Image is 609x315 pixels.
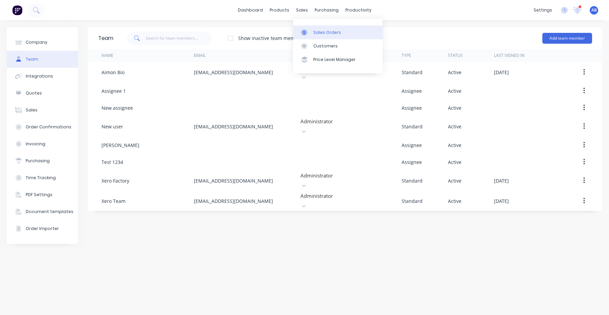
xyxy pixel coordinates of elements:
[313,43,338,49] div: Customers
[26,175,56,181] div: Time Tracking
[542,33,592,44] button: Add team member
[194,177,273,184] div: [EMAIL_ADDRESS][DOMAIN_NAME]
[448,69,461,76] div: Active
[402,197,423,205] div: Standard
[494,197,509,205] div: [DATE]
[7,135,78,152] button: Invoicing
[101,123,123,130] div: New user
[293,5,311,15] div: sales
[7,68,78,85] button: Integrations
[101,52,113,59] div: Name
[26,39,47,45] div: Company
[7,169,78,186] button: Time Tracking
[402,52,411,59] div: Type
[530,5,556,15] div: settings
[7,203,78,220] button: Document templates
[448,104,461,111] div: Active
[448,142,461,149] div: Active
[26,192,52,198] div: PDF Settings
[238,35,305,42] div: Show inactive team members
[293,25,383,39] a: Sales Orders
[26,124,71,130] div: Order Confirmations
[402,142,422,149] div: Assignee
[591,7,597,13] span: AB
[101,159,123,166] div: Test 1234
[98,34,113,42] div: Team
[101,69,125,76] div: Aimon Bio
[402,104,422,111] div: Assignee
[402,159,422,166] div: Assignee
[194,52,206,59] div: Email
[7,186,78,203] button: PDF Settings
[448,87,461,94] div: Active
[101,177,129,184] div: Xero Factory
[146,31,212,45] input: Search for team members...
[448,123,461,130] div: Active
[26,158,50,164] div: Purchasing
[26,107,38,113] div: Sales
[402,177,423,184] div: Standard
[494,52,524,59] div: Last signed in
[494,177,509,184] div: [DATE]
[101,87,126,94] div: Assignee 1
[293,39,383,53] a: Customers
[448,159,461,166] div: Active
[313,57,356,63] div: Price Level Manager
[402,69,423,76] div: Standard
[234,5,266,15] a: dashboard
[194,69,273,76] div: [EMAIL_ADDRESS][DOMAIN_NAME]
[101,142,139,149] div: [PERSON_NAME]
[7,119,78,135] button: Order Confirmations
[448,197,461,205] div: Active
[7,85,78,102] button: Quotes
[194,197,273,205] div: [EMAIL_ADDRESS][DOMAIN_NAME]
[26,209,73,215] div: Document templates
[7,34,78,51] button: Company
[402,123,423,130] div: Standard
[266,5,293,15] div: products
[448,177,461,184] div: Active
[26,226,59,232] div: Order Importer
[311,5,342,15] div: purchasing
[101,197,126,205] div: Xero Team
[26,141,45,147] div: Invoicing
[26,90,42,96] div: Quotes
[293,53,383,66] a: Price Level Manager
[194,123,273,130] div: [EMAIL_ADDRESS][DOMAIN_NAME]
[101,104,133,111] div: New assignee
[402,87,422,94] div: Assignee
[26,56,38,62] div: Team
[313,29,341,36] div: Sales Orders
[12,5,22,15] img: Factory
[448,52,463,59] div: Status
[7,152,78,169] button: Purchasing
[7,51,78,68] button: Team
[7,102,78,119] button: Sales
[342,5,375,15] div: productivity
[26,73,53,79] div: Integrations
[7,220,78,237] button: Order Importer
[494,69,509,76] div: [DATE]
